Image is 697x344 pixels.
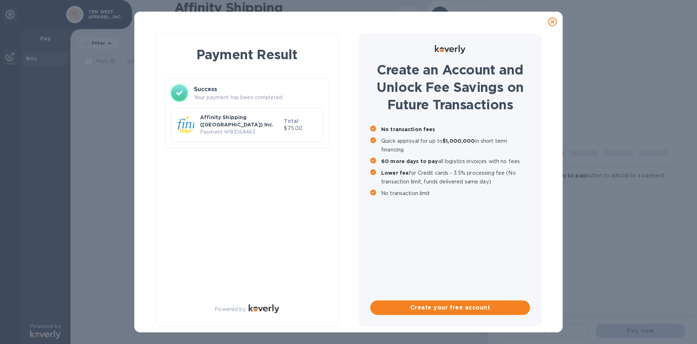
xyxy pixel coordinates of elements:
[167,45,326,64] h1: Payment Result
[381,126,435,132] b: No transaction fees
[284,118,298,124] b: Total
[215,305,245,313] p: Powered by
[381,137,530,154] p: Quick approval for up to in short term financing
[249,304,279,313] img: Logo
[381,157,530,166] p: all logistics invoices with no fees
[381,170,409,176] b: Lower fee
[200,128,281,136] p: Payment № 81064463
[284,125,317,132] p: $75.00
[376,303,524,312] span: Create your free account
[370,61,530,113] h1: Create an Account and Unlock Fee Savings on Future Transactions
[194,94,323,101] p: Your payment has been completed.
[370,300,530,315] button: Create your free account
[381,169,530,186] p: for Credit cards - 3.5% processing fee (No transaction limit, funds delivered same day)
[381,158,438,164] b: 60 more days to pay
[381,189,530,198] p: No transaction limit
[200,114,281,128] p: Affinity Shipping ([GEOGRAPHIC_DATA]) Inc.
[435,45,465,54] img: Logo
[194,85,323,94] h3: Success
[443,138,475,144] b: $1,000,000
